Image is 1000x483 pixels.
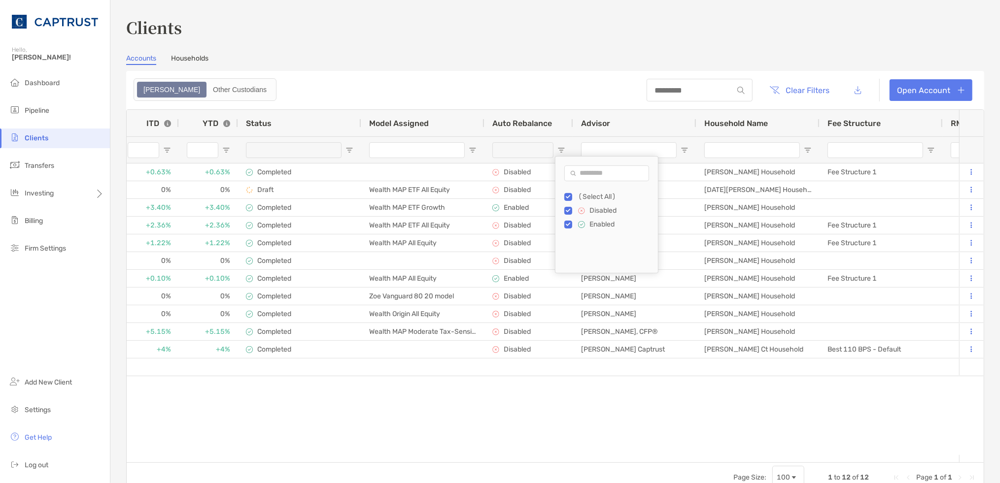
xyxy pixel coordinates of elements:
span: 1 [948,473,952,482]
img: complete icon [246,169,253,176]
img: input icon [737,87,745,94]
div: 0% [120,288,179,305]
span: 1 [934,473,938,482]
div: [PERSON_NAME], CFP® [573,323,696,340]
img: complete icon [246,328,253,335]
div: 100 [777,473,790,482]
span: RMD Status [951,119,996,128]
input: Fee Structure Filter Input [828,142,923,158]
a: Open Account [890,79,972,101]
img: complete icon [246,258,253,264]
div: +5.15% [120,323,179,340]
input: Search filter values [564,165,649,181]
div: Last Page [968,474,976,482]
span: to [834,473,840,482]
div: 0% [120,305,179,322]
div: Other Custodians [207,83,272,97]
div: [PERSON_NAME] Household [696,305,820,322]
img: pipeline icon [9,104,21,116]
div: [PERSON_NAME] [573,305,696,322]
span: [PERSON_NAME]! [12,53,104,62]
div: +2.36% [179,217,238,234]
img: icon image [578,221,585,228]
img: icon image [492,222,499,229]
div: Fee Structure 1 [820,217,943,234]
div: +5.15% [179,323,238,340]
button: Open Filter Menu [927,146,935,154]
p: Enabled [504,203,529,212]
div: [PERSON_NAME] Household [696,270,820,287]
div: segmented control [134,78,276,101]
div: +4% [179,341,238,358]
div: Next Page [956,474,964,482]
img: investing icon [9,187,21,198]
img: icon image [492,187,499,193]
span: Auto Rebalance [492,119,552,128]
img: icon image [492,240,499,247]
input: Advisor Filter Input [581,142,677,158]
span: 12 [842,473,851,482]
span: Transfers [25,161,54,170]
p: Completed [257,327,291,336]
input: ITD Filter Input [128,142,159,158]
span: Add New Client [25,378,72,386]
input: YTD Filter Input [187,142,218,158]
span: of [852,473,859,482]
span: Log out [25,461,48,469]
p: Completed [257,239,291,247]
div: [PERSON_NAME] Household [696,234,820,252]
div: Wealth MAP ETF All Equity [361,181,484,198]
div: Best 110 BPS - Default [820,341,943,358]
span: Advisor [581,119,610,128]
img: icon image [492,204,499,211]
span: Firm Settings [25,244,66,253]
img: complete icon [246,275,253,282]
div: [PERSON_NAME] Household [696,163,820,181]
div: Zoe [138,83,206,97]
p: Disabled [504,310,531,318]
span: Dashboard [25,79,60,87]
img: draft icon [246,187,253,193]
div: [PERSON_NAME] Household [696,323,820,340]
p: Disabled [504,327,531,336]
div: Wealth MAP Moderate Tax-Sensitive [361,323,484,340]
button: Open Filter Menu [222,146,230,154]
button: Open Filter Menu [557,146,565,154]
div: Fee Structure 1 [820,270,943,287]
div: 0% [120,252,179,269]
img: add_new_client icon [9,376,21,387]
img: icon image [492,311,499,318]
img: complete icon [246,204,253,211]
span: Fee Structure [828,119,881,128]
a: Households [171,54,208,65]
img: CAPTRUST Logo [12,4,98,39]
div: Previous Page [904,474,912,482]
div: 0% [120,181,179,198]
p: Enabled [589,220,615,228]
input: Model Assigned Filter Input [369,142,465,158]
img: icon image [492,258,499,264]
button: Open Filter Menu [163,146,171,154]
button: Open Filter Menu [804,146,812,154]
button: Open Filter Menu [345,146,353,154]
div: [PERSON_NAME] Household [696,217,820,234]
p: Enabled [504,274,529,283]
p: Disabled [504,221,531,229]
p: Completed [257,345,291,354]
div: YTD [203,119,230,128]
div: [PERSON_NAME] Household [696,199,820,216]
img: icon image [492,169,499,176]
div: [PERSON_NAME] Household [696,288,820,305]
span: Get Help [25,433,52,442]
div: Wealth MAP ETF Growth [361,199,484,216]
p: Completed [257,168,291,176]
div: [PERSON_NAME] Captrust [573,341,696,358]
img: logout icon [9,458,21,470]
div: Page Size: [733,473,766,482]
img: icon image [492,293,499,300]
p: Completed [257,274,291,283]
div: +3.40% [179,199,238,216]
p: Disabled [504,257,531,265]
span: Clients [25,134,48,142]
div: +4% [120,341,179,358]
